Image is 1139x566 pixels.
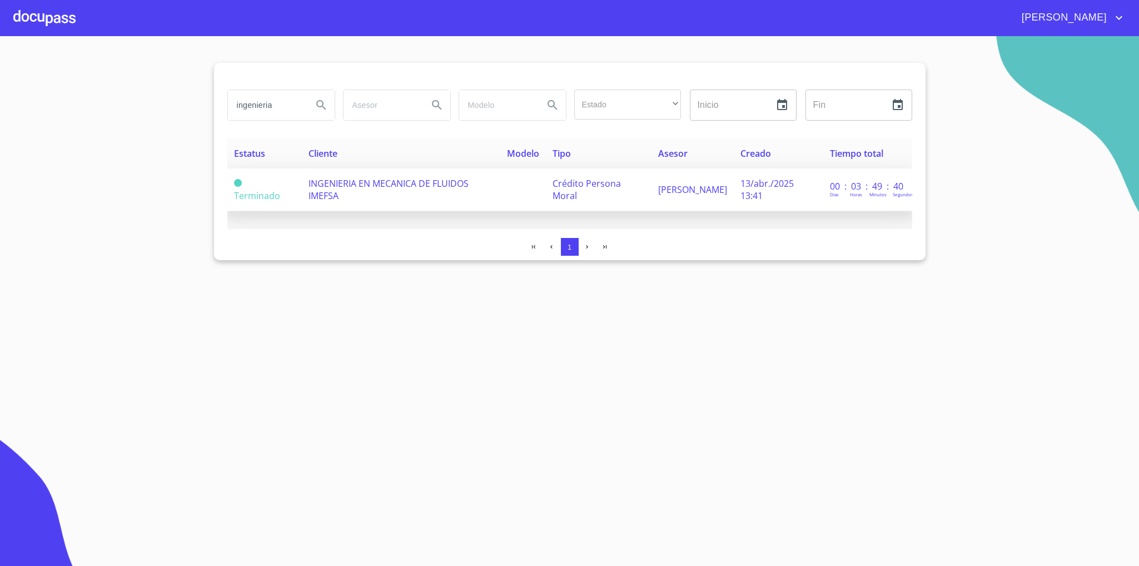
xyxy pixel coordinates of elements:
span: Terminado [234,190,280,202]
span: Tiempo total [830,147,883,160]
span: 13/abr./2025 13:41 [740,177,794,202]
span: Modelo [507,147,539,160]
p: Dias [830,191,839,197]
button: 1 [561,238,579,256]
span: Estatus [234,147,265,160]
span: Cliente [309,147,337,160]
button: Search [539,92,566,118]
span: Asesor [658,147,688,160]
button: Search [424,92,450,118]
button: Search [308,92,335,118]
span: Crédito Persona Moral [553,177,621,202]
div: ​ [574,90,681,120]
p: Minutos [869,191,887,197]
p: Segundos [893,191,913,197]
span: INGENIERIA EN MECANICA DE FLUIDOS IMEFSA [309,177,469,202]
span: Terminado [234,179,242,187]
input: search [228,90,304,120]
span: 1 [568,243,571,251]
span: [PERSON_NAME] [1013,9,1112,27]
input: search [459,90,535,120]
button: account of current user [1013,9,1126,27]
p: 00 : 03 : 49 : 40 [830,180,905,192]
input: search [344,90,419,120]
span: Tipo [553,147,571,160]
span: [PERSON_NAME] [658,183,727,196]
span: Creado [740,147,771,160]
p: Horas [850,191,862,197]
